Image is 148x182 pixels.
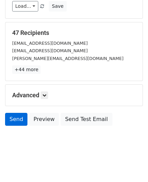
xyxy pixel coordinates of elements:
[12,92,136,99] h5: Advanced
[12,29,136,37] h5: 47 Recipients
[12,1,38,12] a: Load...
[29,113,59,126] a: Preview
[12,65,41,74] a: +44 more
[114,149,148,182] iframe: Chat Widget
[5,113,27,126] a: Send
[49,1,66,12] button: Save
[12,48,88,53] small: [EMAIL_ADDRESS][DOMAIN_NAME]
[61,113,112,126] a: Send Test Email
[12,56,124,61] small: [PERSON_NAME][EMAIL_ADDRESS][DOMAIN_NAME]
[12,41,88,46] small: [EMAIL_ADDRESS][DOMAIN_NAME]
